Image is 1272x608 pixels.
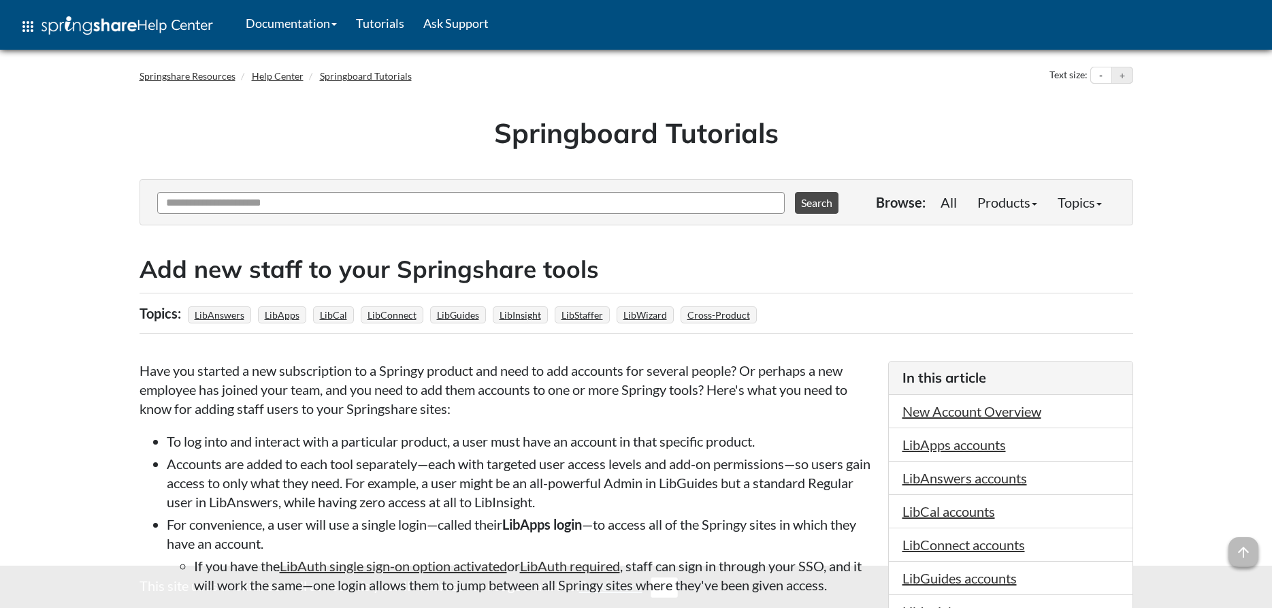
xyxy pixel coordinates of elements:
a: LibConnect accounts [902,537,1025,553]
span: apps [20,18,36,35]
a: Cross-Product [685,305,752,325]
a: arrow_upward [1228,539,1258,555]
h3: In this article [902,368,1119,387]
a: LibCal accounts [902,503,995,519]
a: LibAuth single sign-on option activated [280,558,507,574]
a: LibInsight [498,305,543,325]
button: Increase text size [1112,67,1132,84]
a: Documentation [236,6,346,40]
div: Text size: [1047,67,1090,84]
button: Decrease text size [1091,67,1111,84]
li: To log into and interact with a particular product, a user must have an account in that specific ... [167,432,875,451]
a: LibGuides accounts [902,570,1017,586]
a: LibApps [263,305,301,325]
li: If you have the or , staff can sign in through your SSO, and it will work the same—one login allo... [194,556,875,594]
a: New Account Overview [902,403,1041,419]
img: Springshare [42,16,137,35]
a: LibWizard [621,305,669,325]
h1: Springboard Tutorials [150,114,1123,152]
h2: Add new staff to your Springshare tools [140,253,1133,286]
a: LibAnswers [193,305,246,325]
a: LibAnswers accounts [902,470,1027,486]
a: LibGuides [435,305,481,325]
div: Topics: [140,300,184,326]
li: Accounts are added to each tool separately—each with targeted user access levels and add-on permi... [167,454,875,511]
a: Topics [1047,189,1112,216]
span: arrow_upward [1228,537,1258,567]
a: LibStaffer [559,305,605,325]
p: Have you started a new subscription to a Springy product and need to add accounts for several peo... [140,361,875,418]
div: This site uses cookies as well as records your IP address for usage statistics. [126,576,1147,598]
a: LibConnect [365,305,419,325]
a: apps Help Center [10,6,223,47]
a: LibCal [318,305,349,325]
a: Tutorials [346,6,414,40]
span: Help Center [137,16,213,33]
a: Springshare Resources [140,70,235,82]
a: Help Center [252,70,304,82]
strong: LibApps login [502,516,582,532]
p: Browse: [876,193,926,212]
a: LibAuth required [520,558,620,574]
a: Products [967,189,1047,216]
a: All [930,189,967,216]
a: Springboard Tutorials [320,70,412,82]
li: For convenience, a user will use a single login—called their —to access all of the Springy sites ... [167,515,875,594]
a: Ask Support [414,6,498,40]
button: Search [795,192,838,214]
a: LibApps accounts [902,436,1006,453]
